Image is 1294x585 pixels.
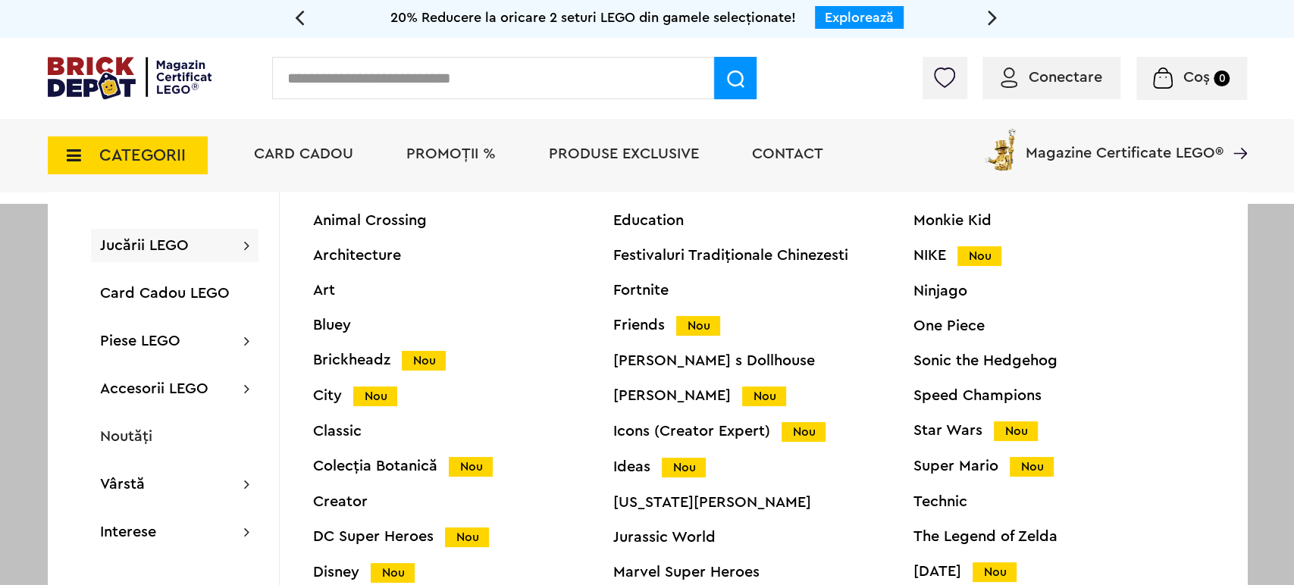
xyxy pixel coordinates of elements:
a: Conectare [1001,70,1102,85]
span: CATEGORII [99,147,186,164]
a: Produse exclusive [549,146,699,161]
span: Coș [1183,70,1209,85]
a: Card Cadou [254,146,353,161]
span: Conectare [1029,70,1102,85]
a: Explorează [825,11,894,24]
a: PROMOȚII % [406,146,496,161]
small: 0 [1214,70,1230,86]
a: Magazine Certificate LEGO® [1224,126,1247,141]
span: Magazine Certificate LEGO® [1026,126,1224,161]
a: Contact [752,146,823,161]
span: 20% Reducere la oricare 2 seturi LEGO din gamele selecționate! [390,11,796,24]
